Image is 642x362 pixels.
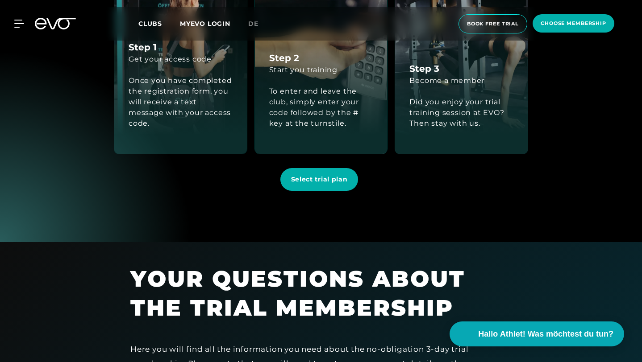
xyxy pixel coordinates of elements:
a: Clubs [138,19,180,28]
span: Clubs [138,20,162,28]
div: Become a member [409,75,484,86]
a: book free trial [456,14,530,33]
h1: YOUR QUESTIONS ABOUT THE TRIAL MEMBERSHIP [130,264,500,322]
a: de [248,19,269,29]
span: de [248,20,258,28]
span: Hallo Athlet! Was möchtest du tun? [478,328,613,340]
a: choose membership [530,14,617,33]
span: Select trial plan [291,175,348,184]
button: Hallo Athlet! Was möchtest du tun? [450,321,624,346]
h4: Step 2 [269,51,299,65]
h4: Step 3 [409,62,439,75]
span: book free trial [467,20,519,28]
a: Select trial plan [280,161,362,197]
div: Get your access code [129,54,212,65]
div: Start you training [269,65,338,75]
a: MYEVO LOGIN [180,20,230,28]
div: Did you enjoy your trial training session at EVO? Then stay with us. [409,97,513,129]
span: choose membership [541,20,606,27]
div: Once you have completed the registration form, you will receive a text message with your access c... [129,75,233,129]
div: To enter and leave the club, simply enter your code followed by the # key at the turnstile. [269,86,373,129]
